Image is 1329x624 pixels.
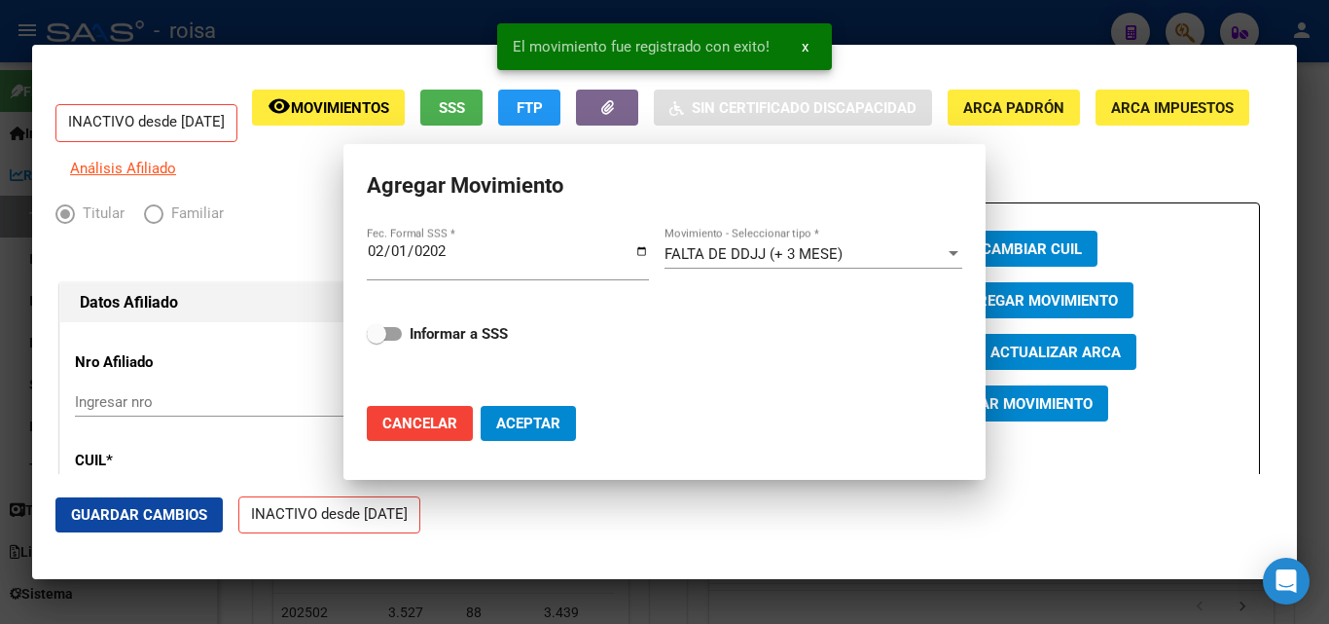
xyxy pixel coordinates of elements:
button: Movimientos [252,90,405,126]
span: Cancelar [382,415,457,432]
h2: Agregar Movimiento [367,167,962,204]
p: Nro Afiliado [75,351,253,374]
span: ARCA Padrón [963,99,1064,117]
span: Titular [75,202,125,225]
button: Reinformar Movimiento [892,385,1108,422]
button: FTP [498,90,560,126]
span: FALTA DE DDJJ (+ 3 MESE) [664,245,843,263]
mat-icon: remove_red_eye [268,94,291,118]
span: Familiar [163,202,224,225]
span: Reinformar Movimiento [908,395,1093,413]
span: ARCA Impuestos [1111,99,1234,117]
span: SSS [439,99,465,117]
span: Movimientos [291,99,389,117]
span: Sin Certificado Discapacidad [692,99,916,117]
button: Agregar Movimiento [943,282,1133,318]
strong: Informar a SSS [410,325,508,343]
span: x [802,38,808,55]
button: Cancelar [367,406,473,441]
button: Guardar Cambios [55,497,223,532]
p: INACTIVO desde [DATE] [55,104,237,142]
span: Análisis Afiliado [70,160,176,177]
button: ARCA Padrón [948,90,1080,126]
span: Actualizar ARCA [990,344,1121,361]
button: Actualizar ARCA [975,334,1136,370]
p: INACTIVO desde [DATE] [238,496,420,534]
button: Sin Certificado Discapacidad [654,90,932,126]
span: Cambiar CUIL [982,240,1082,258]
span: Guardar Cambios [71,506,207,524]
button: ARCA Impuestos [1096,90,1249,126]
button: SSS [420,90,483,126]
button: Cambiar CUIL [966,231,1097,267]
div: Open Intercom Messenger [1263,558,1310,605]
h1: Datos Afiliado [80,291,664,314]
span: Aceptar [496,415,560,432]
span: FTP [517,99,543,117]
mat-radio-group: Elija una opción [55,209,243,227]
span: El movimiento fue registrado con exito! [513,37,770,56]
button: Aceptar [481,406,576,441]
p: CUIL [75,450,253,472]
span: Agregar Movimiento [958,292,1118,310]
